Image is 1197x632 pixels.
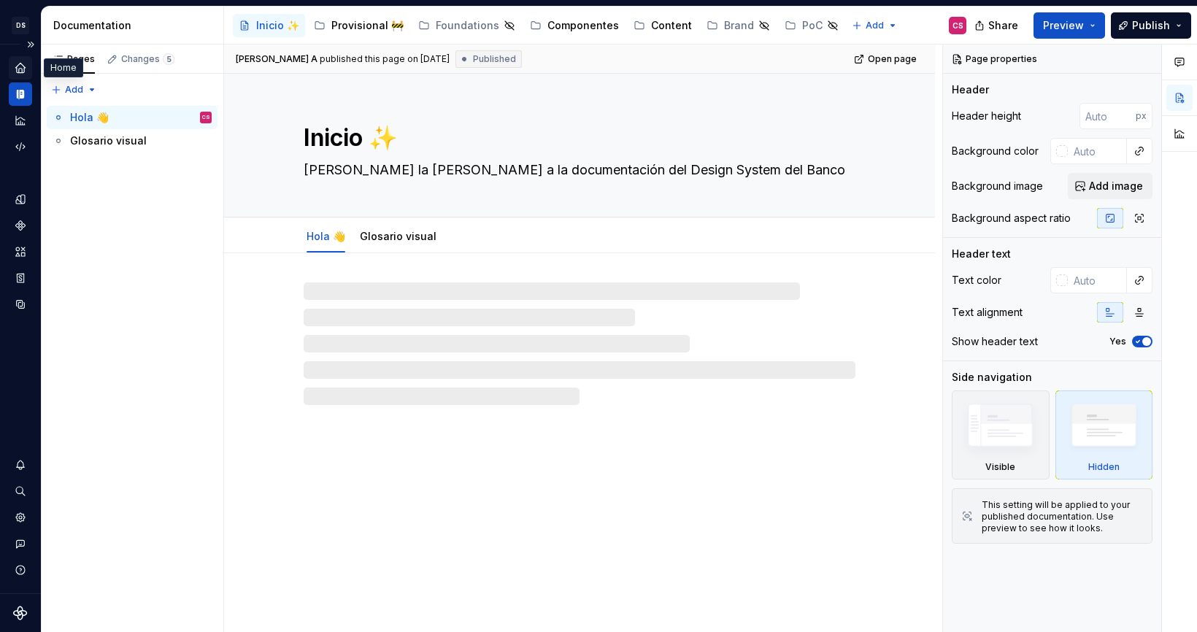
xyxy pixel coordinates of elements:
[1136,110,1147,122] p: px
[1043,18,1084,33] span: Preview
[9,479,32,503] button: Search ⌘K
[1132,18,1170,33] span: Publish
[952,370,1032,385] div: Side navigation
[202,110,210,125] div: CS
[952,334,1038,349] div: Show header text
[952,390,1050,479] div: Visible
[47,106,218,129] a: Hola 👋CS
[354,220,442,251] div: Glosario visual
[9,214,32,237] a: Components
[256,18,299,33] div: Inicio ✨
[952,179,1043,193] div: Background image
[121,53,174,65] div: Changes
[866,20,884,31] span: Add
[12,17,29,34] div: DS
[233,11,844,40] div: Page tree
[331,18,404,33] div: Provisional 🚧
[47,80,101,100] button: Add
[952,273,1001,288] div: Text color
[301,120,852,155] textarea: Inicio ✨
[9,109,32,132] a: Analytics
[628,14,698,37] a: Content
[307,230,345,242] a: Hola 👋
[982,499,1143,534] div: This setting will be applied to your published documentation. Use preview to see how it looks.
[9,56,32,80] a: Home
[651,18,692,33] div: Content
[1068,138,1127,164] input: Auto
[20,34,41,55] button: Expand sidebar
[952,144,1039,158] div: Background color
[952,305,1023,320] div: Text alignment
[47,106,218,153] div: Page tree
[952,109,1021,123] div: Header height
[412,14,521,37] a: Foundations
[1068,173,1152,199] button: Add image
[53,53,95,65] div: Pages
[163,53,174,65] span: 5
[952,82,989,97] div: Header
[9,188,32,211] a: Design tokens
[9,82,32,106] a: Documentation
[47,129,218,153] a: Glosario visual
[70,110,109,125] div: Hola 👋
[9,532,32,555] button: Contact support
[473,53,516,65] span: Published
[301,220,351,251] div: Hola 👋
[1111,12,1191,39] button: Publish
[985,461,1015,473] div: Visible
[3,9,38,41] button: DS
[9,135,32,158] a: Code automation
[524,14,625,37] a: Componentes
[44,58,83,77] div: Home
[301,158,852,182] textarea: [PERSON_NAME] la [PERSON_NAME] a la documentación del Design System del Banco General
[952,211,1071,226] div: Background aspect ratio
[988,18,1018,33] span: Share
[308,14,409,37] a: Provisional 🚧
[1088,461,1120,473] div: Hidden
[65,84,83,96] span: Add
[9,240,32,263] a: Assets
[53,18,218,33] div: Documentation
[952,247,1011,261] div: Header text
[1055,390,1153,479] div: Hidden
[1109,336,1126,347] label: Yes
[850,49,923,69] a: Open page
[847,15,902,36] button: Add
[802,18,823,33] div: PoC
[9,293,32,316] a: Data sources
[779,14,844,37] a: PoC
[13,606,28,620] svg: Supernova Logo
[1034,12,1105,39] button: Preview
[9,506,32,529] a: Settings
[9,453,32,477] button: Notifications
[967,12,1028,39] button: Share
[547,18,619,33] div: Componentes
[360,230,436,242] a: Glosario visual
[724,18,754,33] div: Brand
[952,20,963,31] div: CS
[70,134,147,148] div: Glosario visual
[1089,179,1143,193] span: Add image
[320,53,450,65] div: published this page on [DATE]
[233,14,305,37] a: Inicio ✨
[1068,267,1127,293] input: Auto
[436,18,499,33] div: Foundations
[1079,103,1136,129] input: Auto
[701,14,776,37] a: Brand
[9,266,32,290] a: Storybook stories
[868,53,917,65] span: Open page
[236,53,317,65] span: [PERSON_NAME] A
